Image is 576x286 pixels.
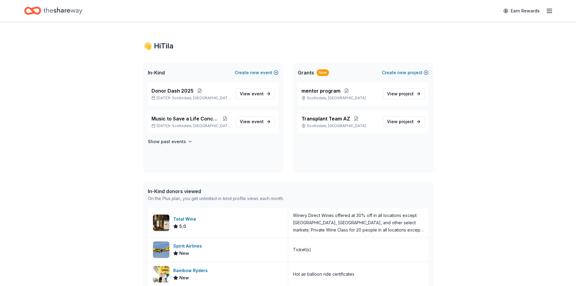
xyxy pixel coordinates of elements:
span: View [387,90,414,97]
img: Image for Total Wine [153,215,169,231]
span: event [252,119,264,124]
span: new [397,69,406,76]
img: Image for Rainbow Ryders [153,266,169,282]
div: New [317,69,329,76]
span: View [387,118,414,125]
span: Transplant Team AZ [301,115,350,122]
span: Scottsdale, [GEOGRAPHIC_DATA] [172,123,231,128]
div: 👋 Hi Tila [143,41,433,51]
div: Ticket(s) [293,246,311,253]
button: Createnewproject [382,69,428,76]
div: Hot air balloon ride certificates [293,271,354,278]
button: Createnewevent [235,69,278,76]
span: project [399,91,414,96]
div: Rainbow Ryders [173,267,210,274]
span: mentor program [301,87,340,94]
span: View [240,90,264,97]
span: Donor Dash 2025 [151,87,194,94]
a: Home [24,4,82,18]
a: View project [383,88,425,99]
span: In-Kind [148,69,165,76]
span: 5.0 [179,223,186,230]
span: project [399,119,414,124]
p: Scottsdale, [GEOGRAPHIC_DATA] [301,123,378,128]
div: Spirit Airlines [173,242,204,250]
span: View [240,118,264,125]
span: New [179,274,189,281]
button: Show past events [148,138,193,145]
span: New [179,250,189,257]
p: Scottsdale, [GEOGRAPHIC_DATA] [301,96,378,100]
span: Scottsdale, [GEOGRAPHIC_DATA] [172,96,231,100]
div: Total Wine [173,215,199,223]
span: event [252,91,264,96]
img: Image for Spirit Airlines [153,242,169,258]
div: Winery Direct Wines offered at 30% off in all locations except [GEOGRAPHIC_DATA], [GEOGRAPHIC_DAT... [293,212,424,234]
div: On the Plus plan, you get unlimited in-kind profile views each month. [148,195,284,202]
p: [DATE] • [151,96,231,100]
a: View event [236,88,275,99]
a: View project [383,116,425,127]
span: new [250,69,259,76]
span: Music to Save a Life Concert [151,115,219,122]
div: In-Kind donors viewed [148,188,284,195]
h4: Show past events [148,138,186,145]
p: [DATE] • [151,123,231,128]
span: Grants [298,69,314,76]
a: Earn Rewards [500,5,543,16]
a: View event [236,116,275,127]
